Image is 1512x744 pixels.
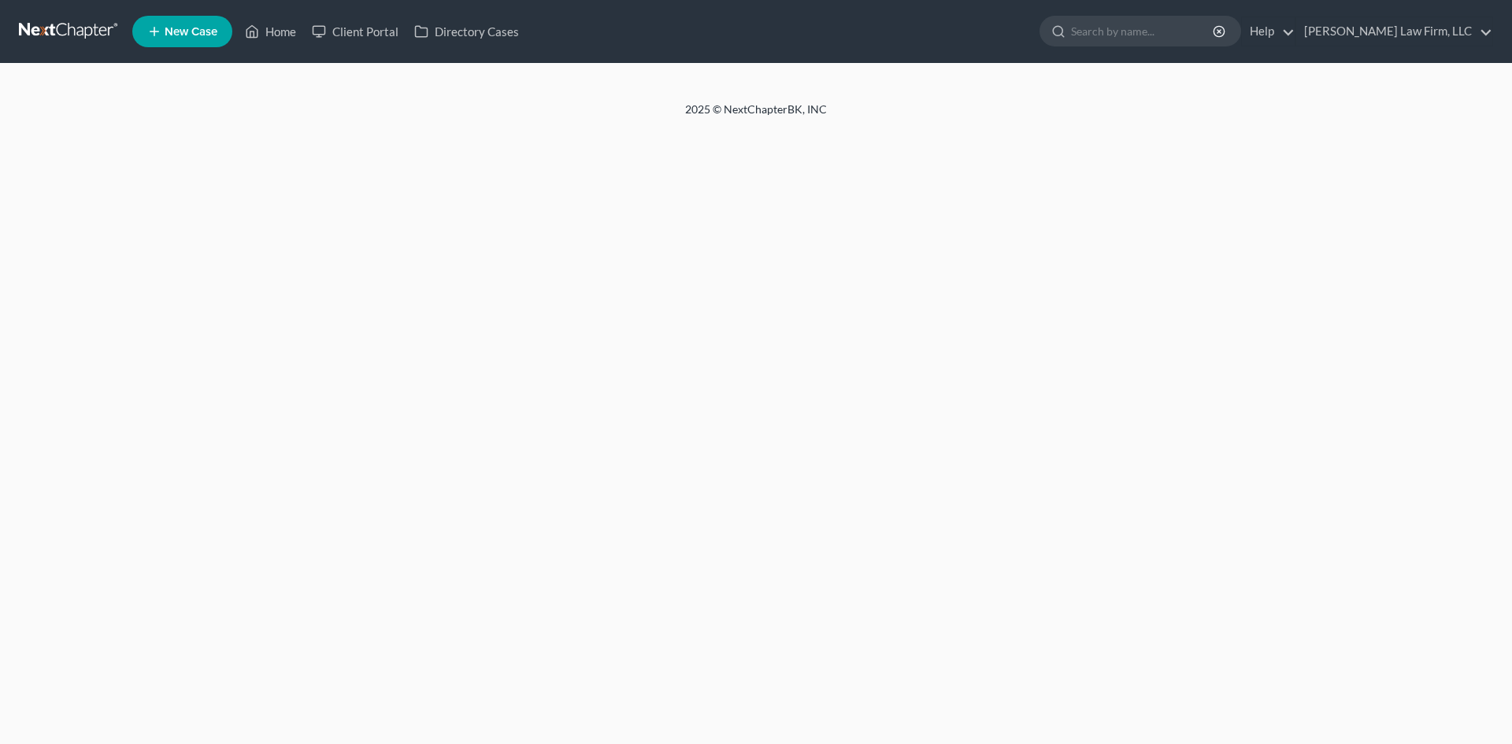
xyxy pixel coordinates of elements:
a: Client Portal [304,17,406,46]
a: Help [1242,17,1295,46]
input: Search by name... [1071,17,1215,46]
div: 2025 © NextChapterBK, INC [307,102,1205,130]
a: Home [237,17,304,46]
span: New Case [165,26,217,38]
a: Directory Cases [406,17,527,46]
a: [PERSON_NAME] Law Firm, LLC [1296,17,1492,46]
